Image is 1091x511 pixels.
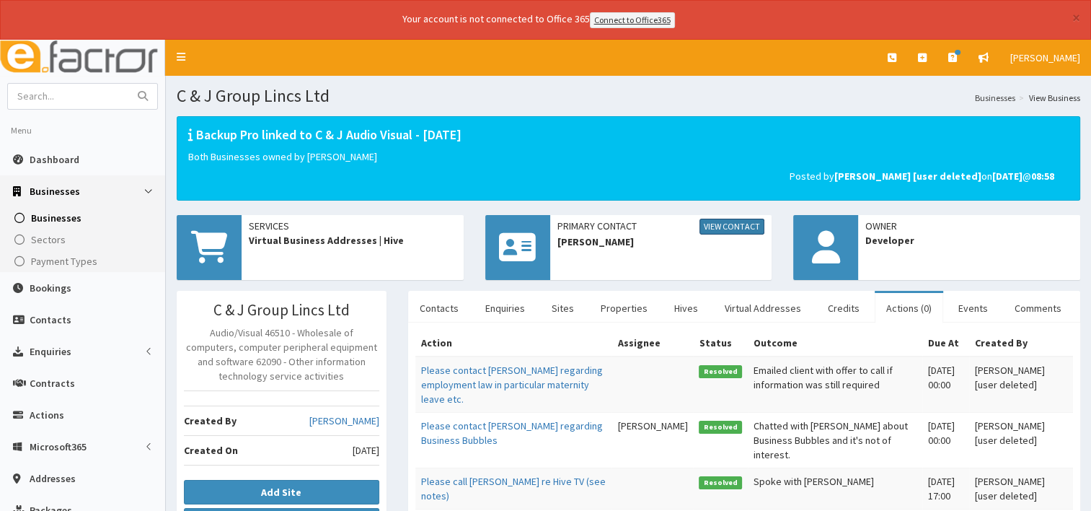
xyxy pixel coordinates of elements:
[4,250,165,272] a: Payment Types
[748,468,922,510] td: Spoke with [PERSON_NAME]
[713,293,813,323] a: Virtual Addresses
[557,235,765,249] span: [PERSON_NAME]
[922,357,969,413] td: [DATE] 00:00
[177,87,1080,105] h1: C & J Group Lincs Ltd
[693,330,748,357] th: Status
[992,170,1022,183] b: [DATE]
[1003,293,1073,323] a: Comments
[30,281,71,294] span: Bookings
[30,345,71,358] span: Enquiries
[1010,51,1080,64] span: [PERSON_NAME]
[30,185,80,198] span: Businesses
[922,413,969,468] td: [DATE] 00:00
[421,364,603,406] a: Please contact [PERSON_NAME] regarding employment law in particular maternity leave etc.
[4,207,165,229] a: Businesses
[999,40,1091,76] a: [PERSON_NAME]
[834,170,981,183] b: [PERSON_NAME] [user deleted]
[663,293,710,323] a: Hives
[947,293,999,323] a: Events
[117,12,960,28] div: Your account is not connected to Office 365
[184,326,379,383] p: Audio/Visual 46510 - Wholesale of computers, computer peripheral equipment and software 62090 - O...
[589,293,659,323] a: Properties
[30,472,76,485] span: Addresses
[30,409,64,422] span: Actions
[415,330,612,357] th: Action
[353,443,379,458] span: [DATE]
[30,377,75,390] span: Contracts
[8,84,129,109] input: Search...
[30,313,71,326] span: Contacts
[865,219,1073,233] span: Owner
[196,126,412,143] span: Backup Pro linked to C & J Audio Visual
[30,153,79,166] span: Dashboard
[969,468,1073,510] td: [PERSON_NAME] [user deleted]
[699,219,764,235] a: View Contact
[415,126,461,143] span: - [DATE]
[184,414,237,427] b: Created By
[249,219,456,233] span: Services
[557,219,765,235] span: Primary Contact
[748,330,922,357] th: Outcome
[748,413,922,468] td: Chatted with [PERSON_NAME] about Business Bubbles and it's not of interest.
[474,293,536,323] a: Enquiries
[408,293,470,323] a: Contacts
[540,293,586,323] a: Sites
[975,92,1015,104] a: Businesses
[249,233,456,248] span: Virtual Business Addresses | Hive
[969,330,1073,357] th: Created By
[4,229,165,250] a: Sectors
[699,476,742,489] span: Resolved
[699,365,742,378] span: Resolved
[611,330,693,357] th: Assignee
[188,149,1054,164] p: Both Businesses owned by [PERSON_NAME]
[611,413,693,468] td: [PERSON_NAME]
[309,414,379,428] a: [PERSON_NAME]
[31,255,97,268] span: Payment Types
[421,419,603,447] a: Please contact [PERSON_NAME] regarding Business Bubbles
[184,444,238,457] b: Created On
[748,357,922,413] td: Emailed client with offer to call if information was still required
[922,330,969,357] th: Due At
[31,211,81,224] span: Businesses
[969,357,1073,413] td: [PERSON_NAME] [user deleted]
[1015,92,1080,104] li: View Business
[1072,10,1080,25] button: ×
[865,233,1073,248] span: Developer
[1031,170,1054,183] b: 08:58
[184,302,379,318] h3: C & J Group Lincs Ltd
[421,475,606,502] a: Please call [PERSON_NAME] re Hive TV (see notes)
[188,171,1054,182] h5: Posted by on @
[31,233,66,246] span: Sectors
[699,421,742,434] span: Resolved
[969,413,1073,468] td: [PERSON_NAME] [user deleted]
[261,486,301,499] b: Add Site
[875,293,943,323] a: Actions (0)
[816,293,871,323] a: Credits
[922,468,969,510] td: [DATE] 17:00
[590,12,675,28] a: Connect to Office365
[30,440,87,453] span: Microsoft365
